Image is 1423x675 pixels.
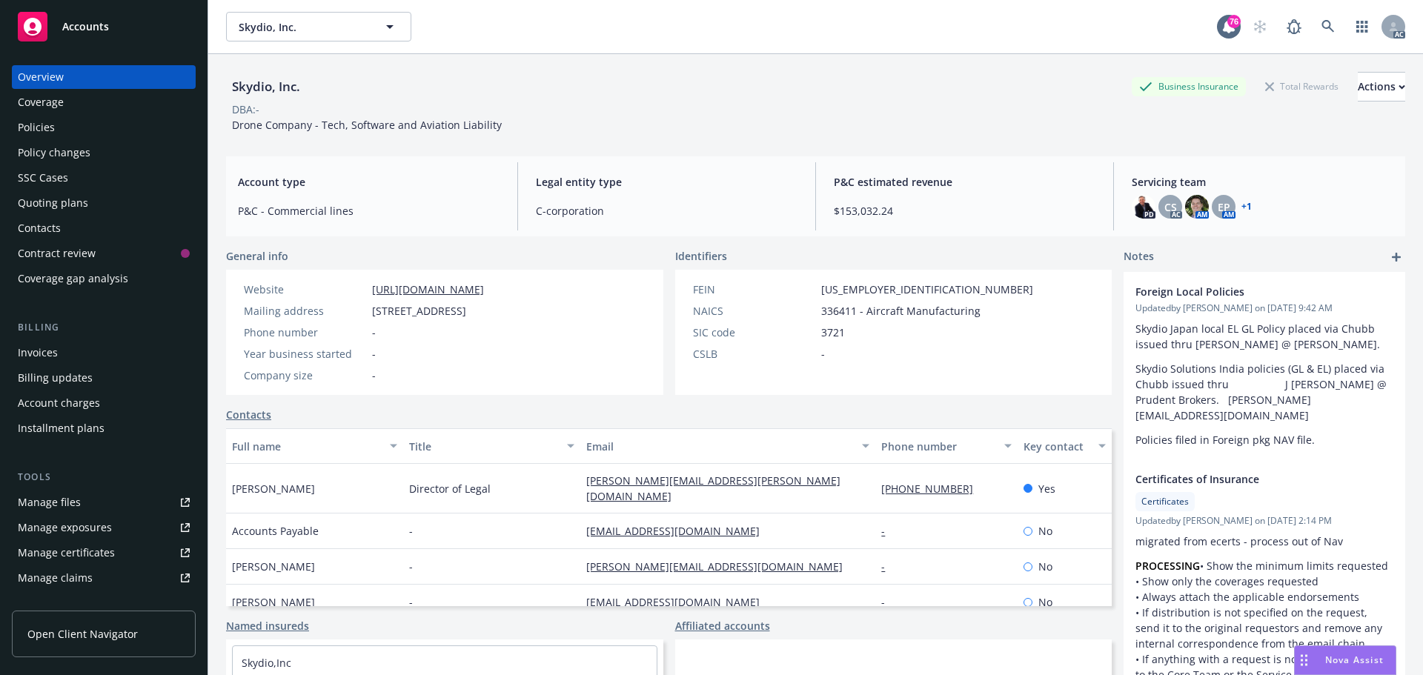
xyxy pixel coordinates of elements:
[372,368,376,383] span: -
[372,282,484,296] a: [URL][DOMAIN_NAME]
[18,566,93,590] div: Manage claims
[232,559,315,574] span: [PERSON_NAME]
[12,141,196,164] a: Policy changes
[1258,77,1346,96] div: Total Rewards
[18,90,64,114] div: Coverage
[1124,272,1405,459] div: Foreign Local PoliciesUpdatedby [PERSON_NAME] on [DATE] 9:42 AMSkydio Japan local EL GL Policy pl...
[1218,199,1230,215] span: EP
[18,267,128,290] div: Coverage gap analysis
[12,516,196,539] a: Manage exposures
[239,19,367,35] span: Skydio, Inc.
[821,325,845,340] span: 3721
[1141,495,1189,508] span: Certificates
[1038,559,1052,574] span: No
[1135,471,1355,487] span: Certificates of Insurance
[1185,195,1209,219] img: photo
[372,325,376,340] span: -
[1135,284,1355,299] span: Foreign Local Policies
[1294,645,1396,675] button: Nova Assist
[403,428,580,464] button: Title
[12,320,196,335] div: Billing
[1132,174,1393,190] span: Servicing team
[18,65,64,89] div: Overview
[409,594,413,610] span: -
[232,439,381,454] div: Full name
[18,491,81,514] div: Manage files
[232,523,319,539] span: Accounts Payable
[1124,248,1154,266] span: Notes
[244,303,366,319] div: Mailing address
[1241,202,1252,211] a: +1
[18,591,87,615] div: Manage BORs
[1038,523,1052,539] span: No
[693,325,815,340] div: SIC code
[372,303,466,319] span: [STREET_ADDRESS]
[536,203,797,219] span: C-corporation
[18,166,68,190] div: SSC Cases
[586,473,840,503] a: [PERSON_NAME][EMAIL_ADDRESS][PERSON_NAME][DOMAIN_NAME]
[881,439,995,454] div: Phone number
[12,541,196,565] a: Manage certificates
[18,141,90,164] div: Policy changes
[242,656,291,670] a: Skydio,Inc
[1347,12,1377,41] a: Switch app
[693,303,815,319] div: NAICS
[12,366,196,390] a: Billing updates
[18,116,55,139] div: Policies
[12,566,196,590] a: Manage claims
[409,481,491,496] span: Director of Legal
[1135,302,1393,315] span: Updated by [PERSON_NAME] on [DATE] 9:42 AM
[1135,321,1393,352] p: Skydio Japan local EL GL Policy placed via Chubb issued thru [PERSON_NAME] @ [PERSON_NAME].
[244,325,366,340] div: Phone number
[834,203,1095,219] span: $153,032.24
[18,216,61,240] div: Contacts
[244,282,366,297] div: Website
[409,439,558,454] div: Title
[1358,73,1405,101] div: Actions
[1313,12,1343,41] a: Search
[12,491,196,514] a: Manage files
[675,618,770,634] a: Affiliated accounts
[1024,439,1089,454] div: Key contact
[226,77,306,96] div: Skydio, Inc.
[821,346,825,362] span: -
[18,541,115,565] div: Manage certificates
[12,267,196,290] a: Coverage gap analysis
[580,428,875,464] button: Email
[18,391,100,415] div: Account charges
[881,595,897,609] a: -
[12,216,196,240] a: Contacts
[1164,199,1177,215] span: CS
[226,407,271,422] a: Contacts
[18,516,112,539] div: Manage exposures
[232,481,315,496] span: [PERSON_NAME]
[12,470,196,485] div: Tools
[875,428,1017,464] button: Phone number
[1227,15,1241,28] div: 76
[12,591,196,615] a: Manage BORs
[1295,646,1313,674] div: Drag to move
[12,242,196,265] a: Contract review
[1135,514,1393,528] span: Updated by [PERSON_NAME] on [DATE] 2:14 PM
[693,282,815,297] div: FEIN
[12,391,196,415] a: Account charges
[409,559,413,574] span: -
[1018,428,1112,464] button: Key contact
[821,303,981,319] span: 336411 - Aircraft Manufacturing
[232,102,259,117] div: DBA: -
[881,524,897,538] a: -
[1038,594,1052,610] span: No
[693,346,815,362] div: CSLB
[12,166,196,190] a: SSC Cases
[675,248,727,264] span: Identifiers
[12,116,196,139] a: Policies
[1245,12,1275,41] a: Start snowing
[232,594,315,610] span: [PERSON_NAME]
[18,366,93,390] div: Billing updates
[226,248,288,264] span: General info
[586,559,855,573] a: [PERSON_NAME][EMAIL_ADDRESS][DOMAIN_NAME]
[1135,559,1200,573] strong: PROCESSING
[12,191,196,215] a: Quoting plans
[1325,654,1384,666] span: Nova Assist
